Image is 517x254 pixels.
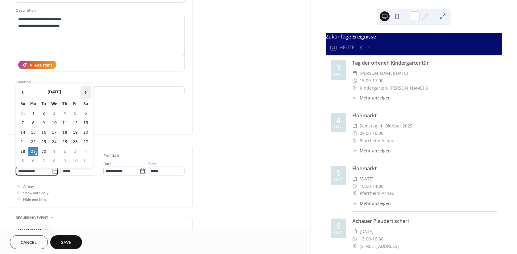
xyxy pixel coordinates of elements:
[60,128,70,137] td: 18
[49,128,59,137] td: 17
[352,122,357,130] div: ​
[39,147,49,156] td: 30
[81,147,91,156] td: 4
[372,235,383,243] span: 16:30
[28,128,38,137] td: 15
[352,183,357,190] div: ​
[148,161,157,167] span: Time
[81,109,91,118] td: 6
[18,138,28,147] td: 21
[352,137,357,144] div: ​
[352,147,391,154] button: ​Mehr anzeigen
[360,175,374,183] span: [DATE]
[336,222,341,230] div: 6
[49,119,59,127] td: 10
[23,196,47,203] span: Hide end time
[81,99,91,108] th: Sa
[70,99,80,108] th: Fr
[49,157,59,166] td: 8
[352,175,357,183] div: ​
[28,86,80,99] th: [DATE]
[50,235,82,249] button: Save
[70,138,80,147] td: 26
[360,147,391,154] span: Mehr anzeigen
[360,70,408,77] span: [PERSON_NAME][DATE]
[81,128,91,137] td: 20
[352,84,357,92] div: ​
[352,235,357,243] div: ​
[70,147,80,156] td: 3
[103,161,112,167] span: Date
[81,86,90,98] span: ›
[360,190,395,197] span: Pfarrheim Achau
[334,178,343,182] div: Okt.
[28,147,38,156] td: 29
[39,119,49,127] td: 9
[39,138,49,147] td: 23
[28,157,38,166] td: 6
[16,7,184,14] div: Description
[10,235,48,249] a: Cancel
[352,95,391,101] button: ​Mehr anzeigen
[352,130,357,137] div: ​
[70,119,80,127] td: 12
[334,73,343,77] div: Okt.
[16,215,48,221] span: Recurring event
[336,64,341,71] div: 3
[360,130,371,137] span: 09:00
[60,157,70,166] td: 9
[352,228,357,235] div: ​
[352,95,357,101] div: ​
[39,157,49,166] td: 7
[352,112,497,119] div: Flohmarkt
[371,183,372,190] span: -
[18,147,28,156] td: 28
[352,70,357,77] div: ​
[49,99,59,108] th: We
[61,240,71,246] span: Save
[18,128,28,137] td: 14
[18,86,27,98] span: ‹
[23,190,48,196] span: Show date only
[360,77,371,84] span: 15:00
[371,77,372,84] span: -
[352,165,497,172] div: Flohmarkt
[360,95,391,101] span: Mehr anzeigen
[360,235,371,243] span: 15:00
[49,138,59,147] td: 24
[352,77,357,84] div: ​
[18,227,41,234] span: Do not repeat
[360,122,412,130] span: Samstag, 4. Oktober 2025
[360,228,374,235] span: [DATE]
[60,138,70,147] td: 25
[372,130,383,137] span: 16:00
[334,125,343,129] div: Okt.
[360,137,395,144] span: Pfarrheim Achau
[352,190,357,197] div: ​
[28,109,38,118] td: 1
[70,157,80,166] td: 10
[18,119,28,127] td: 7
[18,61,56,69] button: AI Assistant
[18,99,28,108] th: Su
[60,119,70,127] td: 11
[18,157,28,166] td: 5
[49,147,59,156] td: 1
[60,109,70,118] td: 4
[352,243,357,250] div: ​
[16,79,184,85] div: Location
[352,200,391,207] button: ​Mehr anzeigen
[372,77,383,84] span: 17:00
[70,109,80,118] td: 5
[371,235,372,243] span: -
[336,169,341,177] div: 5
[23,183,34,190] span: All day
[326,33,502,40] div: Zukünftige Ereignisse
[360,243,399,250] span: [STREET_ADDRESS]
[103,153,121,159] div: End date
[39,128,49,137] td: 16
[81,138,91,147] td: 27
[39,99,49,108] th: Tu
[334,231,343,235] div: Okt.
[39,109,49,118] td: 2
